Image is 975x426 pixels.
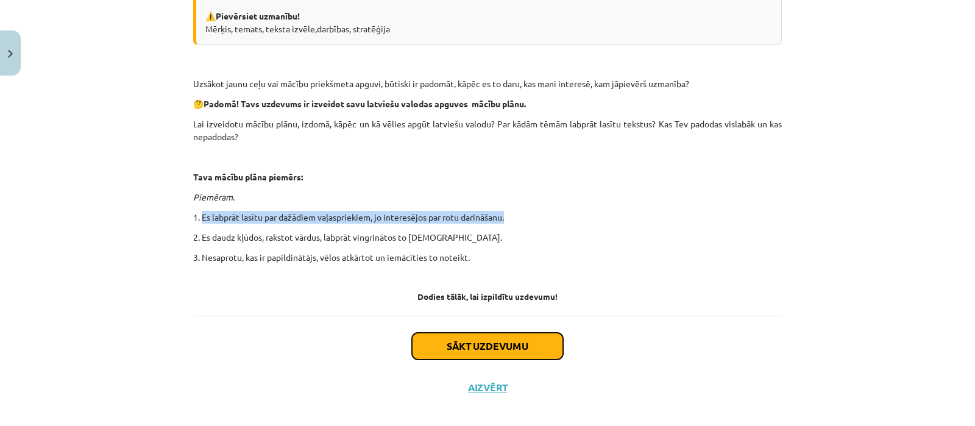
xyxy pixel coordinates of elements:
[193,77,782,90] p: Uzsākot jaunu ceļu vai mācību priekšmeta apguvi, būtiski ir padomāt, kāpēc es to daru, kas mani i...
[193,191,782,204] p: .
[193,191,233,202] i: Piemēram
[216,10,300,21] b: Pievērsiet uzmanību!
[8,50,13,58] img: icon-close-lesson-0947bae3869378f0d4975bcd49f059093ad1ed9edebbc8119c70593378902aed.svg
[417,291,558,302] strong: Dodies tālāk, lai izpildītu uzdevumu!
[204,98,239,109] b: Padomā!
[193,251,782,264] p: 3. Nesaprotu, kas ir papildinātājs, vēlos atkārtot un iemācīties to noteikt.
[193,211,782,224] p: 1. Es labprāt lasītu par dažādiem vaļaspriekiem, jo interesējos par rotu darināšanu.
[193,231,782,244] p: 2. Es daudz kļūdos, rakstot vārdus, labprāt vingrinātos to [DEMOGRAPHIC_DATA].
[241,98,526,109] b: Tavs uzdevums ir izveidot savu latviešu valodas apguves mācību plānu.
[193,171,303,182] strong: Tava mācību plāna piemērs:
[193,98,782,110] p: 🤔
[464,382,511,394] button: Aizvērt
[193,118,782,143] p: Lai izveidotu mācību plānu, izdomā, kāpēc un kā vēlies apgūt latviešu valodu? Par kādām tēmām lab...
[412,333,563,360] button: Sākt uzdevumu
